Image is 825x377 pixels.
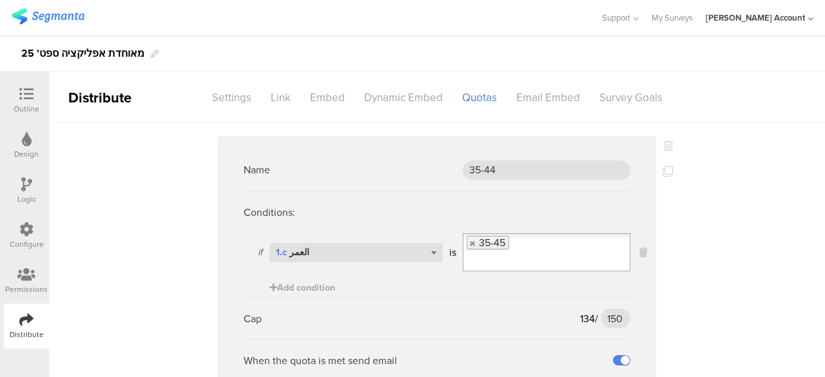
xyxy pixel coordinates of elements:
img: segmanta logo [12,8,84,24]
div: Quotas [452,86,507,109]
div: Link [261,86,300,109]
div: Name [244,162,270,177]
div: Embed [300,86,354,109]
div: Logic [17,193,36,205]
div: Configure [10,238,44,250]
div: العمر [276,247,309,258]
span: Add condition [269,281,335,295]
div: Duplicate Quota [663,162,673,181]
div: [PERSON_NAME] Account [706,12,805,24]
div: Dynamic Embed [354,86,452,109]
input: Select box [463,252,630,270]
span: / [595,311,598,326]
div: מאוחדת אפליקציה ספט' 25 [21,43,144,64]
span: 134 [580,311,595,326]
span: 35-45 [479,235,505,250]
div: Design [14,148,39,160]
div: Survey Goals [590,86,672,109]
div: is [449,245,456,260]
div: Distribute [49,87,197,108]
div: Cap [244,311,262,326]
div: Distribute [10,329,44,340]
div: When the quota is met send email [244,353,397,368]
div: if [244,246,263,259]
input: Untitled quota [463,160,630,180]
div: Email Embed [507,86,590,109]
div: Conditions: [244,191,630,233]
div: Settings [202,86,261,109]
div: Permissions [5,284,48,295]
span: 1.c [276,246,287,259]
span: Support [602,12,630,24]
span: العمر [276,246,309,259]
div: Outline [14,103,39,115]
